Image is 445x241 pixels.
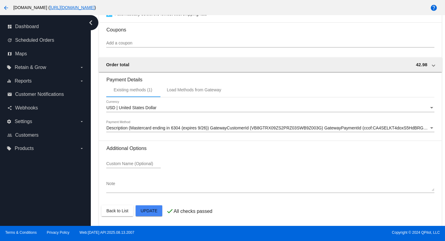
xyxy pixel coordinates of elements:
a: share Webhooks [7,103,84,113]
i: arrow_drop_down [79,146,84,151]
button: Update [136,205,162,216]
i: arrow_drop_down [79,119,84,124]
i: people_outline [7,133,12,138]
i: arrow_drop_down [79,65,84,70]
a: update Scheduled Orders [7,35,84,45]
input: Add a coupon [106,41,434,46]
mat-icon: help [430,4,437,11]
span: Update [140,208,157,213]
span: Webhooks [15,105,38,111]
i: update [7,38,12,43]
mat-select: Currency [106,106,434,110]
span: Copyright © 2024 QPilot, LLC [228,230,440,235]
span: Customer Notifications [15,92,64,97]
div: Existing methods (1) [114,87,152,92]
a: map Maps [7,49,84,59]
span: 42.98 [416,62,427,67]
span: Back to List [106,208,128,213]
i: local_offer [7,65,12,70]
mat-select: Payment Method [106,126,434,131]
i: equalizer [7,79,12,83]
input: Custom Name (Optional) [106,161,161,166]
span: USD | United States Dollar [106,105,156,110]
a: people_outline Customers [7,130,84,140]
div: Load Methods from Gateway [167,87,221,92]
span: Customers [15,132,38,138]
span: Products [15,146,34,151]
i: share [7,106,12,110]
p: All checks passed [173,209,212,214]
span: [DOMAIN_NAME] ( ) [13,5,96,10]
i: map [7,51,12,56]
h3: Payment Details [106,72,434,83]
h3: Coupons [106,22,434,33]
i: arrow_drop_down [79,79,84,83]
i: dashboard [7,24,12,29]
button: Back to List [101,205,133,216]
span: Order total [106,62,129,67]
span: Maps [15,51,27,57]
a: [URL][DOMAIN_NAME] [50,5,94,10]
a: email Customer Notifications [7,90,84,99]
i: settings [7,119,12,124]
a: dashboard Dashboard [7,22,84,31]
a: Privacy Policy [47,230,70,235]
span: Settings [15,119,32,124]
span: Dashboard [15,24,39,29]
span: Retain & Grow [15,65,46,70]
mat-icon: check [166,207,173,215]
mat-expansion-panel-header: Order total 42.98 [99,57,442,72]
i: email [7,92,12,97]
h3: Additional Options [106,145,434,151]
i: chevron_left [86,18,96,28]
span: Scheduled Orders [15,37,54,43]
a: Web:[DATE] API:2025.08.13.2007 [80,230,134,235]
i: local_offer [7,146,12,151]
span: Reports [15,78,31,84]
a: Terms & Conditions [5,230,37,235]
mat-icon: arrow_back [2,4,10,11]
